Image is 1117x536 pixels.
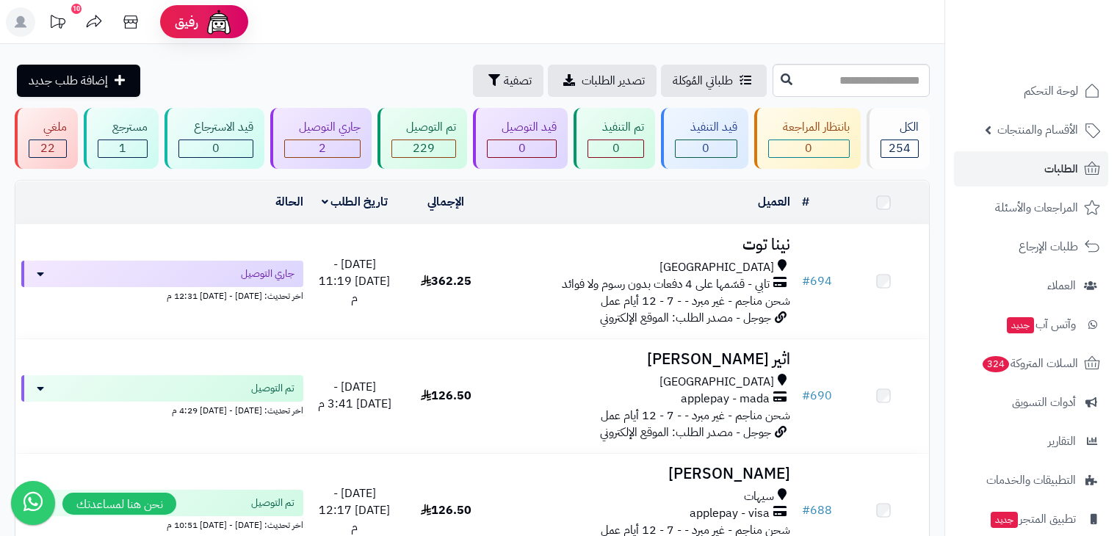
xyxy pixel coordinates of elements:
[954,190,1108,225] a: المراجعات والأسئلة
[991,512,1018,528] span: جديد
[744,488,774,505] span: سيهات
[802,272,810,290] span: #
[864,108,933,169] a: الكل254
[675,119,737,136] div: قيد التنفيذ
[12,108,81,169] a: ملغي 22
[29,119,67,136] div: ملغي
[318,378,391,413] span: [DATE] - [DATE] 3:41 م
[473,65,543,97] button: تصفية
[392,140,455,157] div: 229
[601,407,790,424] span: شحن مناجم - غير مبرد - - 7 - 12 أيام عمل
[983,356,1009,372] span: 324
[487,119,557,136] div: قيد التوصيل
[284,119,361,136] div: جاري التوصيل
[212,140,220,157] span: 0
[659,259,774,276] span: [GEOGRAPHIC_DATA]
[251,496,294,510] span: تم التوصيل
[1019,236,1078,257] span: طلبات الإرجاع
[588,140,643,157] div: 0
[39,7,76,40] a: تحديثات المنصة
[421,501,471,519] span: 126.50
[71,4,82,14] div: 10
[1007,317,1034,333] span: جديد
[989,509,1076,529] span: تطبيق المتجر
[375,108,470,169] a: تم التوصيل 229
[954,73,1108,109] a: لوحة التحكم
[488,140,556,157] div: 0
[954,385,1108,420] a: أدوات التسويق
[275,193,303,211] a: الحالة
[802,193,809,211] a: #
[802,387,832,405] a: #690
[954,151,1108,186] a: الطلبات
[661,65,767,97] a: طلباتي المُوكلة
[119,140,126,157] span: 1
[319,256,390,307] span: [DATE] - [DATE] 11:19 م
[981,353,1078,374] span: السلات المتروكة
[470,108,571,169] a: قيد التوصيل 0
[204,7,234,37] img: ai-face.png
[658,108,751,169] a: قيد التنفيذ 0
[17,65,140,97] a: إضافة طلب جديد
[548,65,657,97] a: تصدير الطلبات
[995,198,1078,218] span: المراجعات والأسئلة
[179,140,252,157] div: 0
[162,108,267,169] a: قيد الاسترجاع 0
[21,287,303,303] div: اخر تحديث: [DATE] - [DATE] 12:31 م
[571,108,658,169] a: تم التنفيذ 0
[676,140,736,157] div: 0
[954,307,1108,342] a: وآتس آبجديد
[421,387,471,405] span: 126.50
[997,120,1078,140] span: الأقسام والمنتجات
[758,193,790,211] a: العميل
[285,140,360,157] div: 2
[881,119,919,136] div: الكل
[98,140,147,157] div: 1
[29,72,108,90] span: إضافة طلب جديد
[427,193,464,211] a: الإجمالي
[1012,392,1076,413] span: أدوات التسويق
[1024,81,1078,101] span: لوحة التحكم
[178,119,253,136] div: قيد الاسترجاع
[497,466,789,482] h3: [PERSON_NAME]
[690,505,770,522] span: applepay - visa
[769,140,849,157] div: 0
[588,119,644,136] div: تم التنفيذ
[40,140,55,157] span: 22
[497,236,789,253] h3: نينا توت
[251,381,294,396] span: تم التوصيل
[1005,314,1076,335] span: وآتس آب
[802,272,832,290] a: #694
[391,119,456,136] div: تم التوصيل
[802,501,810,519] span: #
[954,424,1108,459] a: التقارير
[751,108,864,169] a: بانتظار المراجعة 0
[81,108,162,169] a: مسترجع 1
[600,424,771,441] span: جوجل - مصدر الطلب: الموقع الإلكتروني
[21,516,303,532] div: اخر تحديث: [DATE] - [DATE] 10:51 م
[986,470,1076,490] span: التطبيقات والخدمات
[1047,275,1076,296] span: العملاء
[802,501,832,519] a: #688
[954,229,1108,264] a: طلبات الإرجاع
[768,119,850,136] div: بانتظار المراجعة
[21,402,303,417] div: اخر تحديث: [DATE] - [DATE] 4:29 م
[1044,159,1078,179] span: الطلبات
[1048,431,1076,452] span: التقارير
[673,72,733,90] span: طلباتي المُوكلة
[267,108,375,169] a: جاري التوصيل 2
[954,268,1108,303] a: العملاء
[659,374,774,391] span: [GEOGRAPHIC_DATA]
[600,309,771,327] span: جوجل - مصدر الطلب: الموقع الإلكتروني
[954,463,1108,498] a: التطبيقات والخدمات
[319,485,390,536] span: [DATE] - [DATE] 12:17 م
[322,193,388,211] a: تاريخ الطلب
[805,140,812,157] span: 0
[681,391,770,408] span: applepay - mada
[504,72,532,90] span: تصفية
[582,72,645,90] span: تصدير الطلبات
[319,140,326,157] span: 2
[413,140,435,157] span: 229
[29,140,66,157] div: 22
[1017,40,1103,70] img: logo-2.png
